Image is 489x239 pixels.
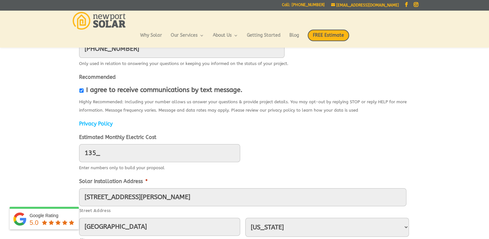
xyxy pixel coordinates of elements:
label: Recommended [79,74,116,81]
img: Newport Solar | Solar Energy Optimized. [73,12,126,30]
a: About Us [213,33,238,44]
div: Highly Recommended: Including your number allows us answer your questions & provide project detai... [79,96,410,115]
input: Enter a location [79,188,406,206]
span: 5.0 [30,219,39,226]
div: Enter numbers only to build your proposal [79,162,410,172]
span: FREE Estimate [308,30,349,41]
a: [EMAIL_ADDRESS][DOMAIN_NAME] [331,3,399,7]
label: I agree to receive communications by text message. [86,87,242,94]
a: Call: [PHONE_NUMBER] [282,3,325,10]
div: Only used in relation to answering your questions or keeping you informed on the status of your p... [79,58,288,68]
label: Street Address [79,207,406,215]
a: Blog [289,33,299,44]
a: Our Services [171,33,204,44]
label: Estimated Monthly Electric Cost [79,134,156,141]
a: Why Solar [140,33,162,44]
label: Solar Installation Address [79,178,148,185]
div: Google Rating [30,212,76,219]
a: Privacy Policy [79,121,113,127]
a: Getting Started [247,33,281,44]
a: FREE Estimate [308,30,349,48]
